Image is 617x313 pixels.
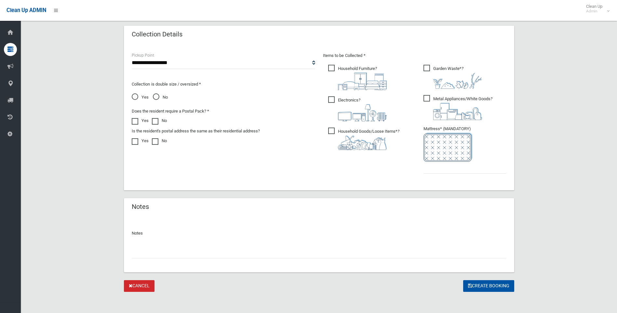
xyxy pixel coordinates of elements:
a: Cancel [124,280,154,292]
span: Garden Waste* [423,65,482,89]
span: Mattress* (MANDATORY) [423,126,506,162]
label: No [152,117,167,125]
p: Notes [132,229,506,237]
img: e7408bece873d2c1783593a074e5cb2f.png [423,133,472,162]
i: ? [433,66,482,89]
label: No [152,137,167,145]
header: Notes [124,200,157,213]
i: ? [338,66,387,90]
header: Collection Details [124,28,190,41]
span: Yes [132,93,149,101]
span: Electronics [328,96,387,121]
span: Clean Up [583,4,609,14]
i: ? [338,129,399,150]
button: Create Booking [463,280,514,292]
label: Yes [132,137,149,145]
label: Is the resident's postal address the same as their residential address? [132,127,260,135]
img: b13cc3517677393f34c0a387616ef184.png [338,135,387,150]
img: 4fd8a5c772b2c999c83690221e5242e0.png [433,73,482,89]
img: 394712a680b73dbc3d2a6a3a7ffe5a07.png [338,104,387,121]
img: 36c1b0289cb1767239cdd3de9e694f19.png [433,103,482,120]
label: Yes [132,117,149,125]
span: Household Goods/Loose Items* [328,128,399,150]
small: Admin [586,9,602,14]
i: ? [433,96,492,120]
i: ? [338,98,387,121]
p: Items to be Collected * [323,52,506,60]
span: Household Furniture [328,65,387,90]
p: Collection is double size / oversized * [132,80,315,88]
span: Clean Up ADMIN [7,7,46,13]
span: Metal Appliances/White Goods [423,95,492,120]
span: No [153,93,168,101]
label: Does the resident require a Postal Pack? * [132,107,209,115]
img: aa9efdbe659d29b613fca23ba79d85cb.png [338,73,387,90]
